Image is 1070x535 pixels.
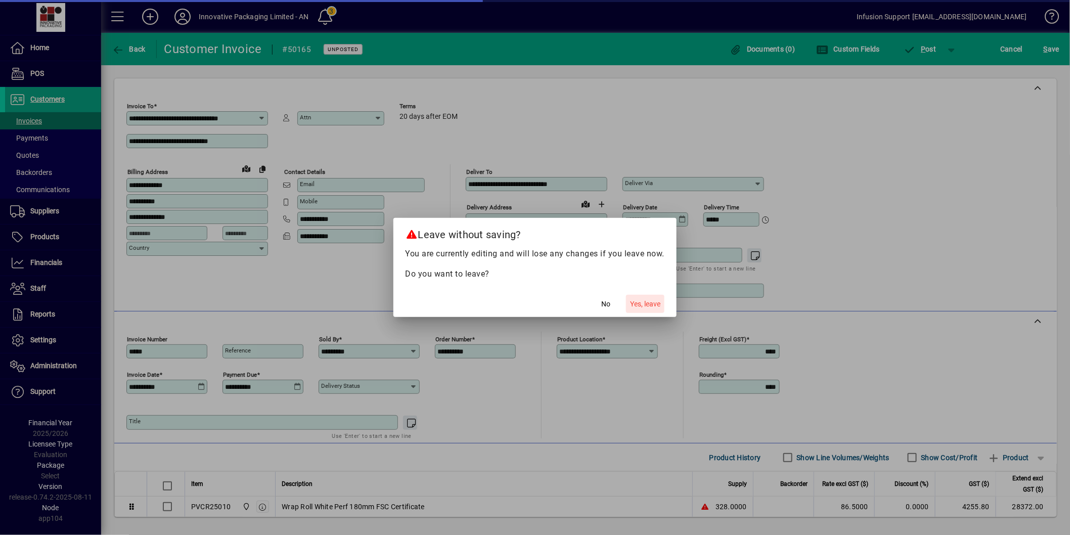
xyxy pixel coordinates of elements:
[626,295,664,313] button: Yes, leave
[406,248,665,260] p: You are currently editing and will lose any changes if you leave now.
[590,295,622,313] button: No
[601,299,610,309] span: No
[406,268,665,280] p: Do you want to leave?
[630,299,660,309] span: Yes, leave
[393,218,677,247] h2: Leave without saving?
